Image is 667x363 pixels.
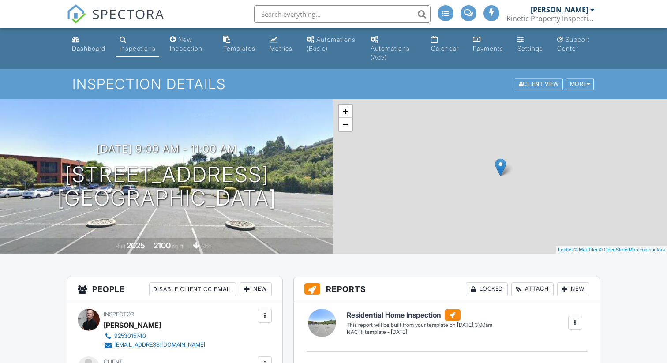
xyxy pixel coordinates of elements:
[339,105,352,118] a: Zoom in
[506,14,595,23] div: Kinetic Property Inspection
[127,241,145,250] div: 2025
[347,309,492,321] h6: Residential Home Inspection
[367,32,420,66] a: Automations (Advanced)
[154,241,171,250] div: 2100
[473,45,503,52] div: Payments
[347,329,492,336] div: NACHI template - [DATE]
[104,341,205,349] a: [EMAIL_ADDRESS][DOMAIN_NAME]
[202,243,211,250] span: slab
[116,32,159,57] a: Inspections
[254,5,431,23] input: Search everything...
[307,36,356,52] div: Automations (Basic)
[294,277,600,302] h3: Reports
[104,318,161,332] div: [PERSON_NAME]
[104,311,134,318] span: Inspector
[149,282,236,296] div: Disable Client CC Email
[266,32,296,57] a: Metrics
[67,277,282,302] h3: People
[556,246,667,254] div: |
[92,4,165,23] span: SPECTORA
[469,32,507,57] a: Payments
[431,45,459,52] div: Calendar
[223,45,255,52] div: Templates
[339,118,352,131] a: Zoom out
[371,45,410,61] div: Automations (Adv)
[599,247,665,252] a: © OpenStreetMap contributors
[97,143,237,155] h3: [DATE] 9:00 am - 11:00 am
[557,36,590,52] div: Support Center
[515,79,563,90] div: Client View
[517,45,543,52] div: Settings
[67,12,165,30] a: SPECTORA
[114,341,205,348] div: [EMAIL_ADDRESS][DOMAIN_NAME]
[347,322,492,329] div: This report will be built from your template on [DATE] 3:00am
[240,282,272,296] div: New
[166,32,212,57] a: New Inspection
[104,332,205,341] a: 9253015740
[114,333,146,340] div: 9253015740
[466,282,508,296] div: Locked
[220,32,259,57] a: Templates
[427,32,462,57] a: Calendar
[68,32,109,57] a: Dashboard
[514,80,565,87] a: Client View
[514,32,547,57] a: Settings
[170,36,202,52] div: New Inspection
[511,282,554,296] div: Attach
[574,247,598,252] a: © MapTiler
[531,5,588,14] div: [PERSON_NAME]
[57,163,276,210] h1: [STREET_ADDRESS] [GEOGRAPHIC_DATA]
[72,45,105,52] div: Dashboard
[558,247,573,252] a: Leaflet
[566,79,594,90] div: More
[116,243,125,250] span: Built
[270,45,292,52] div: Metrics
[557,282,589,296] div: New
[554,32,599,57] a: Support Center
[172,243,184,250] span: sq. ft.
[120,45,156,52] div: Inspections
[72,76,595,92] h1: Inspection Details
[303,32,360,57] a: Automations (Basic)
[67,4,86,24] img: The Best Home Inspection Software - Spectora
